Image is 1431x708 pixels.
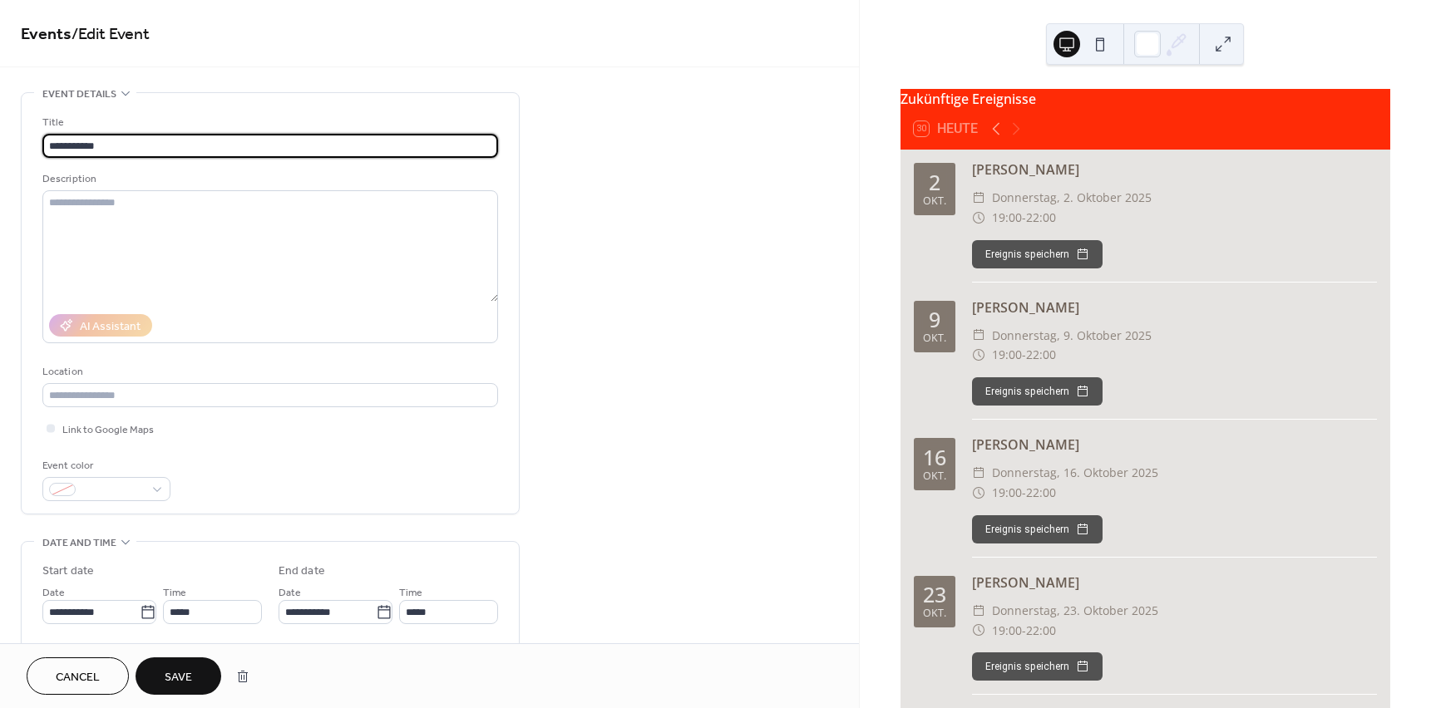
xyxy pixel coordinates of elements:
span: 22:00 [1026,483,1056,503]
div: 16 [923,447,946,468]
div: Zukünftige Ereignisse [901,89,1390,109]
span: 22:00 [1026,345,1056,365]
div: Okt. [923,333,946,344]
div: [PERSON_NAME] [972,435,1377,455]
div: Okt. [923,196,946,207]
span: Donnerstag, 2. Oktober 2025 [992,188,1152,208]
div: End date [279,563,325,580]
div: Event color [42,457,167,474]
div: ​ [972,345,985,365]
div: Start date [42,563,94,580]
button: Cancel [27,657,129,695]
span: / Edit Event [72,18,150,51]
span: 19:00 [992,208,1022,228]
div: Okt. [923,471,946,482]
div: [PERSON_NAME] [972,297,1377,317]
div: [PERSON_NAME] [972,573,1377,592]
span: Time [163,584,186,602]
div: Okt. [923,608,946,619]
span: 22:00 [1026,621,1056,641]
span: 19:00 [992,621,1022,641]
div: ​ [972,601,985,621]
span: Donnerstag, 9. Oktober 2025 [992,326,1152,346]
div: 9 [929,309,940,330]
span: Cancel [56,669,100,686]
button: Ereignis speichern [972,515,1103,543]
div: ​ [972,188,985,208]
span: Time [399,584,422,602]
span: Date and time [42,534,116,552]
div: ​ [972,621,985,641]
div: Title [42,114,495,131]
span: - [1022,208,1026,228]
span: 19:00 [992,483,1022,503]
span: Date [279,584,301,602]
span: Save [165,669,192,686]
span: Event details [42,86,116,103]
span: - [1022,345,1026,365]
button: Ereignis speichern [972,240,1103,268]
div: 23 [923,584,946,605]
div: ​ [972,463,985,483]
div: ​ [972,483,985,503]
div: Description [42,170,495,188]
span: - [1022,621,1026,641]
div: ​ [972,326,985,346]
a: Events [21,18,72,51]
span: 19:00 [992,345,1022,365]
div: 2 [929,172,940,193]
div: [PERSON_NAME] [972,160,1377,179]
div: Location [42,363,495,381]
span: - [1022,483,1026,503]
span: Link to Google Maps [62,421,154,439]
span: 22:00 [1026,208,1056,228]
button: Ereignis speichern [972,652,1103,681]
span: Date [42,584,65,602]
div: ​ [972,208,985,228]
span: Donnerstag, 16. Oktober 2025 [992,463,1158,483]
button: Ereignis speichern [972,377,1103,406]
span: Donnerstag, 23. Oktober 2025 [992,601,1158,621]
button: Save [136,657,221,695]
